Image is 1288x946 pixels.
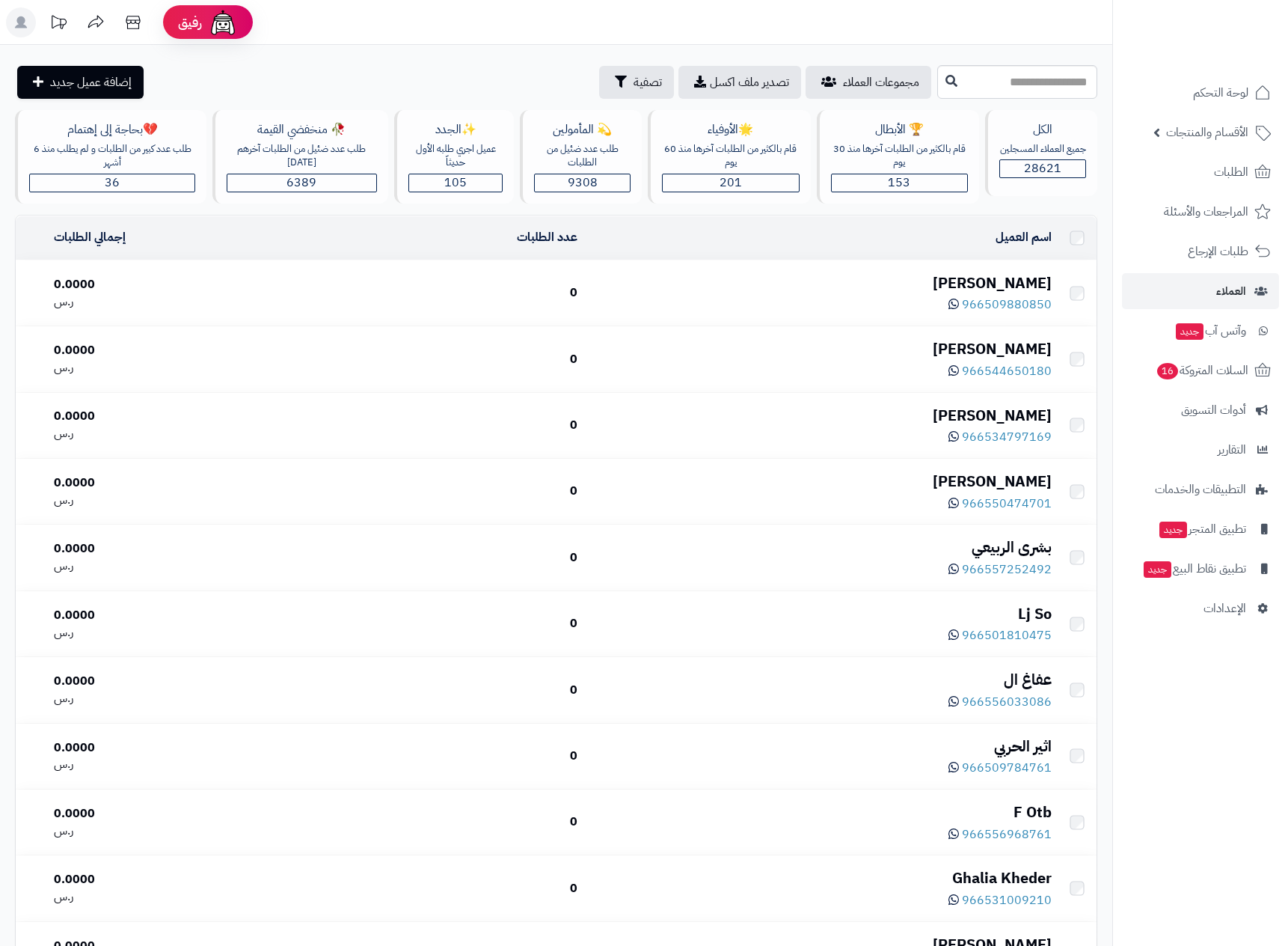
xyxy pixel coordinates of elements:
span: جديد [1176,323,1203,340]
span: جديد [1159,522,1187,538]
a: مجموعات العملاء [806,66,931,99]
span: وآتس آب [1174,320,1246,341]
a: 🌟الأوفياءقام بالكثير من الطلبات آخرها منذ 60 يوم201 [645,110,813,204]
a: 966531009210 [948,891,1052,909]
span: 36 [105,174,120,192]
div: الكل [999,121,1086,138]
div: 0 [280,615,577,632]
a: إجمالي الطلبات [54,228,126,246]
div: 0 [280,748,577,765]
a: 966509784761 [948,759,1052,777]
div: 0.0000 [54,342,268,359]
a: إضافة عميل جديد [17,66,144,99]
div: 🏆 الأبطال [831,121,968,138]
a: 💫 المأمولينطلب عدد ضئيل من الطلبات9308 [517,110,645,204]
div: عميل اجري طلبه الأول حديثاّ [408,142,503,170]
a: 966550474701 [948,495,1052,513]
a: طلبات الإرجاع [1122,234,1279,269]
div: ✨الجدد [408,121,503,138]
div: ر.س [54,558,268,575]
div: [PERSON_NAME] [589,471,1052,492]
span: 966544650180 [962,362,1052,380]
div: ر.س [54,624,268,641]
span: 153 [888,174,910,192]
div: 0 [280,814,577,831]
a: 966557252492 [948,561,1052,579]
a: السلات المتروكة16 [1122,353,1279,388]
a: تطبيق نقاط البيعجديد [1122,551,1279,587]
span: تصفية [634,73,662,91]
span: إضافة عميل جديد [50,73,132,91]
a: 966534797169 [948,428,1052,446]
div: 0 [280,417,577,434]
span: 6389 [286,174,316,192]
a: لوحة التحكم [1122,75,1279,111]
div: طلب عدد ضئيل من الطلبات آخرهم [DATE] [227,142,376,170]
a: 🥀 منخفضي القيمةطلب عدد ضئيل من الطلبات آخرهم [DATE]6389 [209,110,390,204]
div: 0 [280,880,577,897]
a: المراجعات والأسئلة [1122,194,1279,230]
div: 0 [280,284,577,302]
span: 966556968761 [962,826,1052,843]
a: أدوات التسويق [1122,392,1279,428]
div: قام بالكثير من الطلبات آخرها منذ 60 يوم [662,142,799,170]
span: المراجعات والأسئلة [1164,201,1248,222]
span: التقارير [1218,439,1246,460]
div: [PERSON_NAME] [589,272,1052,294]
a: 966556033086 [948,693,1052,711]
span: 9308 [568,174,598,192]
div: F Otb [589,802,1052,823]
a: وآتس آبجديد [1122,313,1279,349]
span: 966501810475 [962,626,1052,644]
a: 💔بحاجة إلى إهتمامطلب عدد كبير من الطلبات و لم يطلب منذ 6 أشهر36 [12,110,209,204]
div: 0 [280,483,577,500]
a: الكلجميع العملاء المسجلين28621 [982,110,1100,204]
div: 0.0000 [54,540,268,558]
span: التطبيقات والخدمات [1155,479,1246,500]
a: اسم العميل [996,228,1052,246]
span: 28621 [1024,159,1061,177]
span: مجموعات العملاء [843,73,919,91]
span: طلبات الإرجاع [1188,241,1248,262]
span: تطبيق المتجر [1158,519,1246,540]
div: [PERSON_NAME] [589,405,1052,427]
div: ر.س [54,492,268,509]
a: التطبيقات والخدمات [1122,472,1279,507]
div: 0.0000 [54,805,268,823]
div: 0.0000 [54,408,268,425]
a: العملاء [1122,273,1279,309]
div: ر.س [54,359,268,376]
div: [PERSON_NAME] [589,338,1052,360]
div: اثير الحربي [589,736,1052,757]
button: تصفية [599,66,674,99]
div: ر.س [54,823,268,840]
a: ✨الجددعميل اجري طلبه الأول حديثاّ105 [391,110,518,204]
div: Ghalia Kheder [589,867,1052,889]
div: Lj So [589,603,1052,625]
a: 966556968761 [948,826,1052,843]
span: تصدير ملف اكسل [710,73,789,91]
div: ر.س [54,425,268,442]
a: 966509880850 [948,296,1052,314]
div: 0 [280,549,577,567]
a: 966544650180 [948,362,1052,380]
span: 966557252492 [962,561,1052,579]
div: 💫 المأمولين [534,121,631,138]
div: قام بالكثير من الطلبات آخرها منذ 30 يوم [831,142,968,170]
a: التقارير [1122,432,1279,468]
a: تطبيق المتجرجديد [1122,511,1279,547]
div: 0.0000 [54,871,268,888]
div: 0.0000 [54,739,268,757]
div: 0 [280,351,577,368]
span: الإعدادات [1203,598,1246,619]
span: تطبيق نقاط البيع [1142,558,1246,579]
span: 966550474701 [962,495,1052,513]
span: 966531009210 [962,891,1052,909]
div: جميع العملاء المسجلين [999,142,1086,156]
a: تصدير ملف اكسل [678,66,801,99]
img: ai-face.png [208,7,238,37]
span: رفيق [178,13,202,31]
a: الطلبات [1122,154,1279,190]
span: 966509880850 [962,296,1052,314]
span: 966509784761 [962,759,1052,777]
